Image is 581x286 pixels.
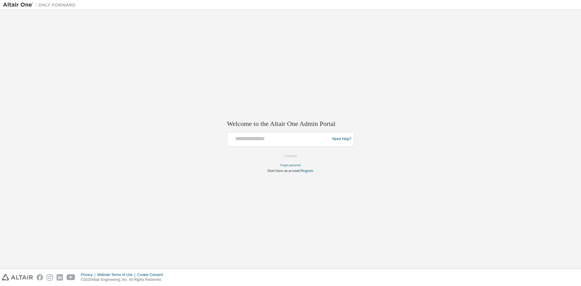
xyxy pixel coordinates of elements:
[137,272,166,277] div: Cookie Consent
[57,274,63,281] img: linkedin.svg
[81,277,167,282] p: © 2025 Altair Engineering, Inc. All Rights Reserved.
[281,163,301,167] a: Forgot password
[227,120,354,128] h2: Welcome to the Altair One Admin Portal
[2,274,33,281] img: altair_logo.svg
[47,274,53,281] img: instagram.svg
[67,274,75,281] img: youtube.svg
[81,272,97,277] div: Privacy
[97,272,137,277] div: Website Terms of Use
[3,2,79,8] img: Altair One
[37,274,43,281] img: facebook.svg
[268,169,301,173] span: Don't have an account?
[301,169,313,173] a: Register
